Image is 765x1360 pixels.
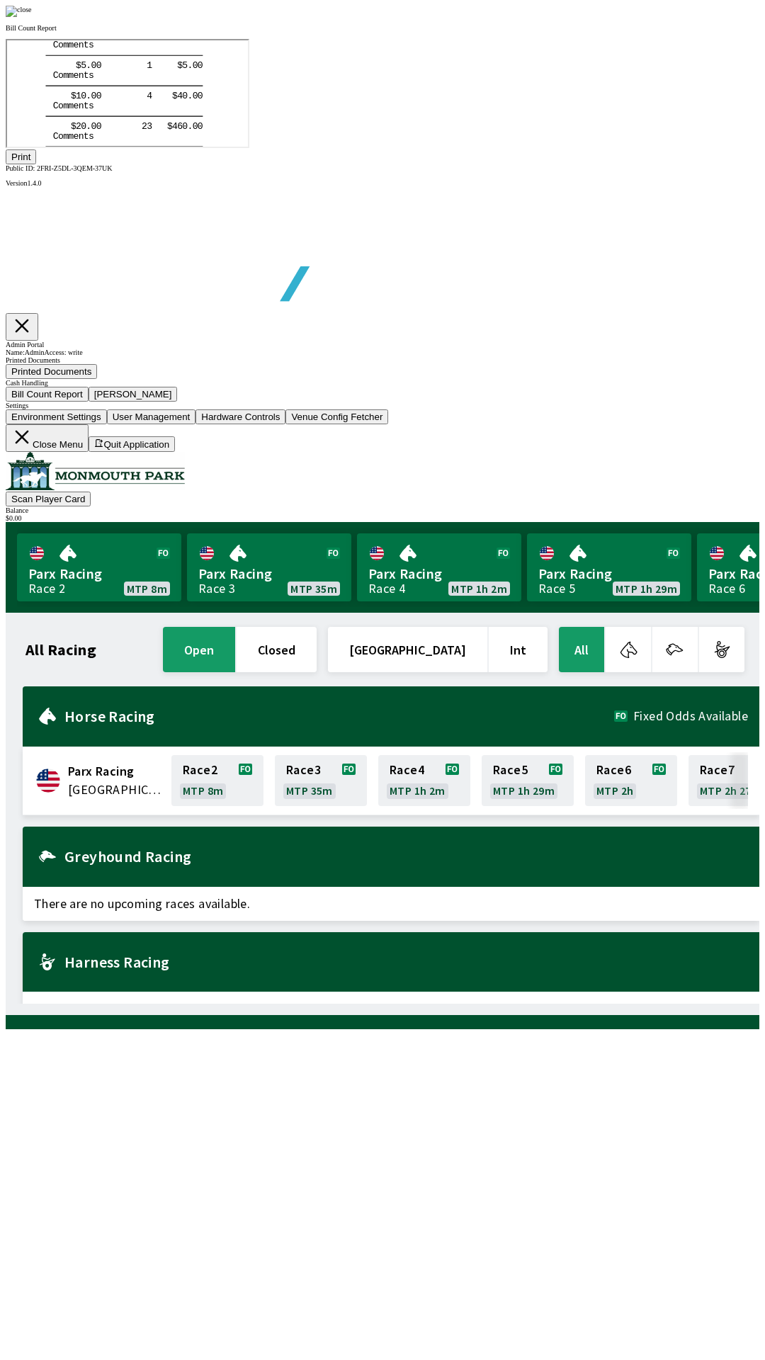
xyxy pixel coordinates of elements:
[76,91,82,101] tspan: t
[6,514,759,522] div: $ 0.00
[25,644,96,655] h1: All Racing
[64,851,748,862] h2: Greyhound Racing
[64,710,614,722] h2: Horse Racing
[6,452,185,490] img: venue logo
[378,755,470,806] a: Race4MTP 1h 2m
[275,755,367,806] a: Race3MTP 35m
[84,50,90,61] tspan: 0
[84,81,90,91] tspan: 0
[28,583,65,594] div: Race 2
[68,781,163,799] span: United States
[183,785,223,796] span: MTP 8m
[390,785,446,796] span: MTP 1h 2m
[37,164,113,172] span: 2FRI-Z5DL-3QEM-37UK
[64,81,69,91] tspan: $
[67,61,72,72] tspan: e
[187,533,351,601] a: Parx RacingRace 3MTP 35m
[6,506,759,514] div: Balance
[559,627,604,672] button: All
[28,565,170,583] span: Parx Racing
[700,785,761,796] span: MTP 2h 27m
[585,755,677,806] a: Race6MTP 2h
[451,583,507,594] span: MTP 1h 2m
[170,81,176,91] tspan: 6
[89,50,95,61] tspan: 0
[89,81,95,91] tspan: 0
[489,627,548,672] button: Int
[6,402,759,409] div: Settings
[493,785,555,796] span: MTP 1h 29m
[165,81,171,91] tspan: 4
[482,755,574,806] a: Race5MTP 1h 29m
[160,81,166,91] tspan: $
[107,409,196,424] button: User Management
[186,50,191,61] tspan: 0
[368,583,405,594] div: Race 4
[51,61,57,72] tspan: o
[6,387,89,402] button: Bill Count Report
[23,887,759,921] span: There are no upcoming races available.
[6,24,759,32] p: Bill Count Report
[6,348,759,356] div: Name: Admin Access: write
[286,785,333,796] span: MTP 35m
[38,187,445,336] img: global tote logo
[74,81,79,91] tspan: 0
[6,356,759,364] div: Printed Documents
[183,764,217,776] span: Race 2
[17,533,181,601] a: Parx RacingRace 2MTP 8m
[6,341,759,348] div: Admin Portal
[290,583,337,594] span: MTP 35m
[538,583,575,594] div: Race 5
[181,50,186,61] tspan: .
[198,565,340,583] span: Parx Racing
[79,81,85,91] tspan: .
[328,627,487,672] button: [GEOGRAPHIC_DATA]
[163,627,235,672] button: open
[68,762,163,781] span: Parx Racing
[6,39,249,148] iframe: ReportvIEWER
[79,50,85,61] tspan: .
[46,91,52,101] tspan: C
[56,91,62,101] tspan: m
[140,50,145,61] tspan: 4
[493,764,528,776] span: Race 5
[64,956,748,968] h2: Harness Racing
[72,91,77,101] tspan: n
[74,50,79,61] tspan: 0
[69,81,74,91] tspan: 2
[6,424,89,452] button: Close Menu
[181,81,186,91] tspan: .
[538,565,680,583] span: Parx Racing
[61,61,67,72] tspan: m
[72,61,77,72] tspan: n
[527,533,691,601] a: Parx RacingRace 5MTP 1h 29m
[195,409,285,424] button: Hardware Controls
[64,50,69,61] tspan: $
[596,764,631,776] span: Race 6
[390,764,424,776] span: Race 4
[596,785,633,796] span: MTP 2h
[171,755,263,806] a: Race2MTP 8m
[616,583,677,594] span: MTP 1h 29m
[165,50,171,61] tspan: $
[76,61,82,72] tspan: t
[191,50,196,61] tspan: 0
[6,149,36,164] button: Print
[127,583,167,594] span: MTP 8m
[357,533,521,601] a: Parx RacingRace 4MTP 1h 2m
